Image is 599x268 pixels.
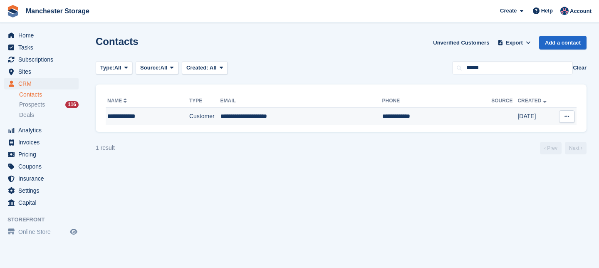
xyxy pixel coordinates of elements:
span: Subscriptions [18,54,68,65]
img: stora-icon-8386f47178a22dfd0bd8f6a31ec36ba5ce8667c1dd55bd0f319d3a0aa187defe.svg [7,5,19,17]
span: All [114,64,121,72]
a: Created [517,98,548,104]
button: Created: All [182,61,228,75]
th: Source [491,94,517,108]
a: menu [4,78,79,89]
button: Type: All [96,61,132,75]
span: Invoices [18,136,68,148]
span: Account [570,7,592,15]
a: menu [4,197,79,208]
a: menu [4,161,79,172]
span: Export [506,39,523,47]
span: Create [500,7,517,15]
span: Deals [19,111,34,119]
a: Name [107,98,129,104]
a: Previous [540,142,562,154]
span: Online Store [18,226,68,238]
a: Manchester Storage [22,4,93,18]
span: Source: [140,64,160,72]
span: Type: [100,64,114,72]
h1: Contacts [96,36,139,47]
span: Tasks [18,42,68,53]
span: CRM [18,78,68,89]
a: menu [4,30,79,41]
span: Analytics [18,124,68,136]
button: Clear [573,64,587,72]
th: Type [189,94,220,108]
div: 1 result [96,144,115,152]
a: Add a contact [539,36,587,50]
span: Prospects [19,101,45,109]
span: Created: [186,65,208,71]
a: menu [4,226,79,238]
span: All [161,64,168,72]
button: Export [496,36,532,50]
a: menu [4,124,79,136]
div: 116 [65,101,79,108]
a: menu [4,42,79,53]
td: Customer [189,108,220,125]
a: menu [4,136,79,148]
span: Coupons [18,161,68,172]
a: Preview store [69,227,79,237]
span: Help [541,7,553,15]
a: menu [4,185,79,196]
span: All [210,65,217,71]
span: Capital [18,197,68,208]
a: Prospects 116 [19,100,79,109]
th: Phone [382,94,492,108]
a: Contacts [19,91,79,99]
span: Insurance [18,173,68,184]
a: Unverified Customers [430,36,493,50]
span: Settings [18,185,68,196]
a: Deals [19,111,79,119]
a: menu [4,149,79,160]
span: Pricing [18,149,68,160]
span: Storefront [7,216,83,224]
a: menu [4,66,79,77]
a: Next [565,142,587,154]
a: menu [4,54,79,65]
td: [DATE] [517,108,555,125]
span: Sites [18,66,68,77]
span: Home [18,30,68,41]
th: Email [220,94,382,108]
nav: Page [538,142,588,154]
a: menu [4,173,79,184]
button: Source: All [136,61,178,75]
